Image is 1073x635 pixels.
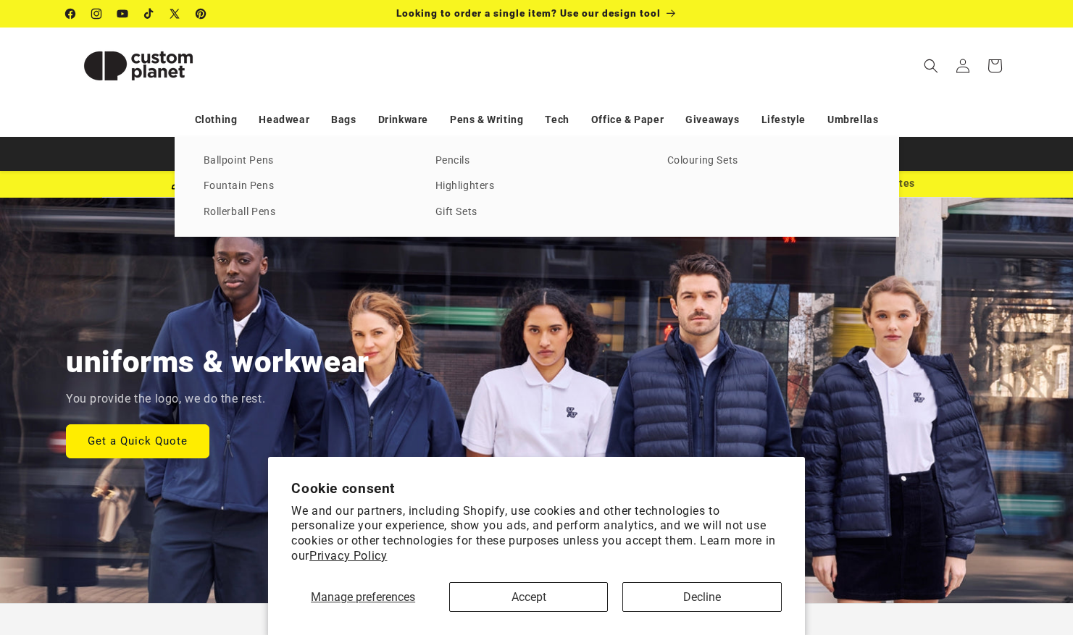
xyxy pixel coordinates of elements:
a: Lifestyle [761,107,806,133]
summary: Search [915,50,947,82]
a: Privacy Policy [309,549,387,563]
a: Clothing [195,107,238,133]
button: Decline [622,582,781,612]
span: Manage preferences [311,590,415,604]
a: Ballpoint Pens [204,151,406,171]
a: Pens & Writing [450,107,523,133]
p: You provide the logo, we do the rest. [66,389,265,410]
a: Tech [545,107,569,133]
a: Colouring Sets [667,151,870,171]
iframe: Chat Widget [1001,565,1073,635]
h2: uniforms & workwear [66,342,370,382]
h2: Cookie consent [291,480,782,497]
a: Custom Planet [60,28,216,104]
p: We and our partners, including Shopify, use cookies and other technologies to personalize your ex... [291,504,782,564]
a: Fountain Pens [204,177,406,196]
a: Gift Sets [435,203,638,222]
button: Manage preferences [291,582,435,612]
span: Looking to order a single item? Use our design tool [396,7,661,19]
a: Giveaways [685,107,739,133]
a: Highlighters [435,177,638,196]
a: Drinkware [378,107,428,133]
a: Umbrellas [827,107,878,133]
a: Rollerball Pens [204,203,406,222]
a: Bags [331,107,356,133]
a: Headwear [259,107,309,133]
a: Pencils [435,151,638,171]
a: Office & Paper [591,107,664,133]
button: Accept [449,582,608,612]
img: Custom Planet [66,33,211,98]
a: Get a Quick Quote [66,424,209,458]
